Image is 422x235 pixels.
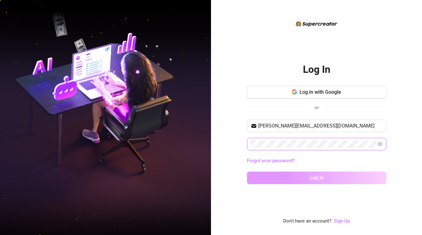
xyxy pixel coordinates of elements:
[334,217,350,225] a: Sign Up
[296,21,337,27] img: logo-BBDzfeDw.svg
[247,157,386,165] a: Forgot your password?
[283,217,331,225] span: Don't have an account?
[310,175,324,181] span: Log in
[303,63,330,76] h2: Log In
[299,89,341,95] span: Log in with Google
[247,158,295,163] a: Forgot your password?
[247,86,386,98] button: Log in with Google
[247,172,386,184] button: Log in
[334,218,350,224] a: Sign Up
[314,105,319,110] span: or
[378,142,383,147] span: eye
[258,122,383,130] input: Your email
